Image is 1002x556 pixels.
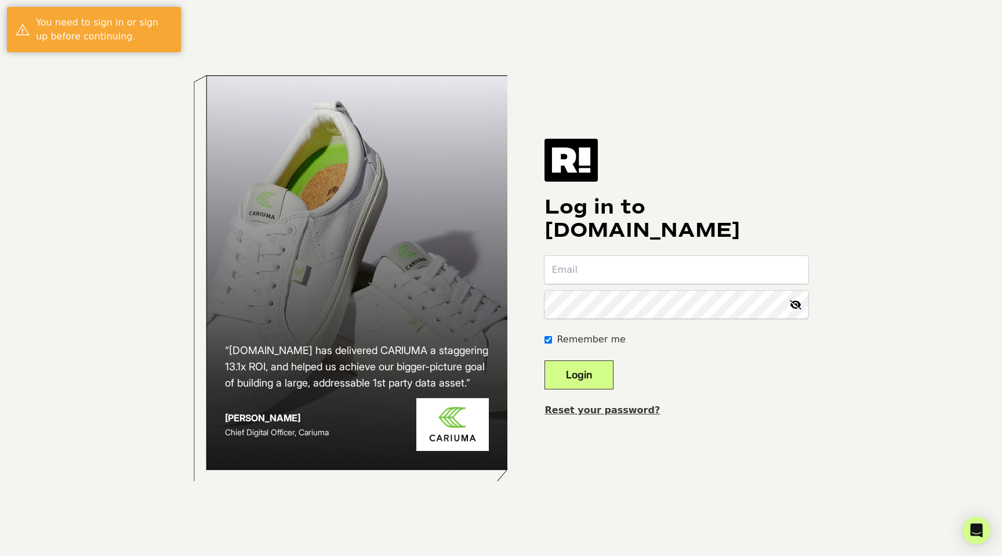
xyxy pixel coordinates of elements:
img: Cariuma [416,398,489,451]
div: You need to sign in or sign up before continuing. [36,16,172,44]
strong: [PERSON_NAME] [225,412,300,424]
h2: “[DOMAIN_NAME] has delivered CARIUMA a staggering 13.1x ROI, and helped us achieve our bigger-pic... [225,342,489,391]
button: Login [544,360,613,389]
label: Remember me [557,333,625,346]
a: Reset your password? [544,405,660,416]
div: Open Intercom Messenger [963,517,990,544]
img: Retention.com [544,139,598,182]
span: Chief Digital Officer, Cariuma [225,427,329,437]
h1: Log in to [DOMAIN_NAME] [544,196,808,242]
input: Email [544,256,808,284]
